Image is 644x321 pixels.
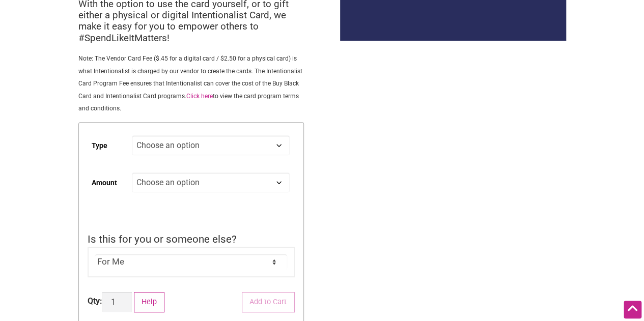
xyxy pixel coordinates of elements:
label: Amount [92,171,117,194]
button: Help [134,292,165,313]
select: Is this for you or someone else? [95,254,287,270]
span: Note: The Vendor Card Fee ($.45 for a digital card / $2.50 for a physical card) is what Intention... [78,55,302,112]
a: Click here [186,93,213,100]
span: Is this for you or someone else? [88,233,237,245]
div: Scroll Back to Top [624,301,641,318]
button: Add to Cart [242,292,295,313]
input: Product quantity [102,292,132,312]
div: Qty: [88,295,102,307]
label: Type [92,134,107,157]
